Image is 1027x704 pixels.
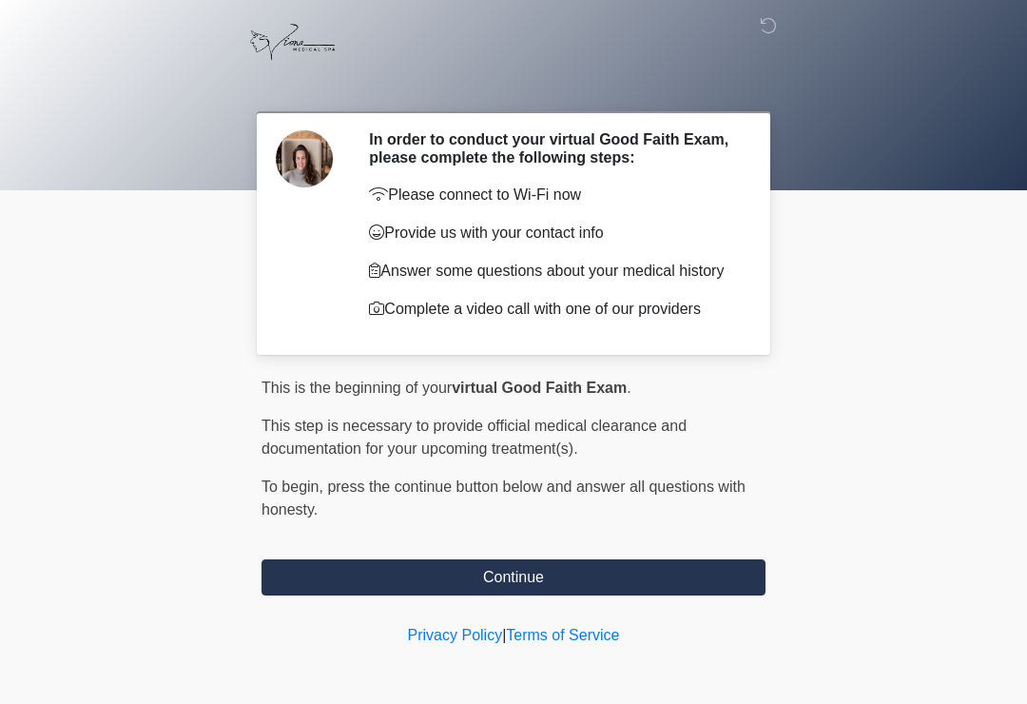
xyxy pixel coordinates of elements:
h1: ‎ ‎ [247,68,780,104]
h2: In order to conduct your virtual Good Faith Exam, please complete the following steps: [369,130,737,166]
p: Provide us with your contact info [369,222,737,244]
a: Terms of Service [506,627,619,643]
span: This step is necessary to provide official medical clearance and documentation for your upcoming ... [262,418,687,457]
button: Continue [262,559,765,596]
span: This is the beginning of your [262,380,452,396]
p: Answer some questions about your medical history [369,260,737,283]
a: Privacy Policy [408,627,503,643]
img: Agent Avatar [276,130,333,187]
span: . [627,380,630,396]
a: | [502,627,506,643]
span: To begin, [262,479,327,495]
strong: virtual Good Faith Exam [452,380,627,396]
p: Complete a video call with one of our providers [369,298,737,321]
p: Please connect to Wi-Fi now [369,184,737,206]
img: Viona Medical Spa Logo [242,14,342,70]
span: press the continue button below and answer all questions with honesty. [262,479,746,518]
